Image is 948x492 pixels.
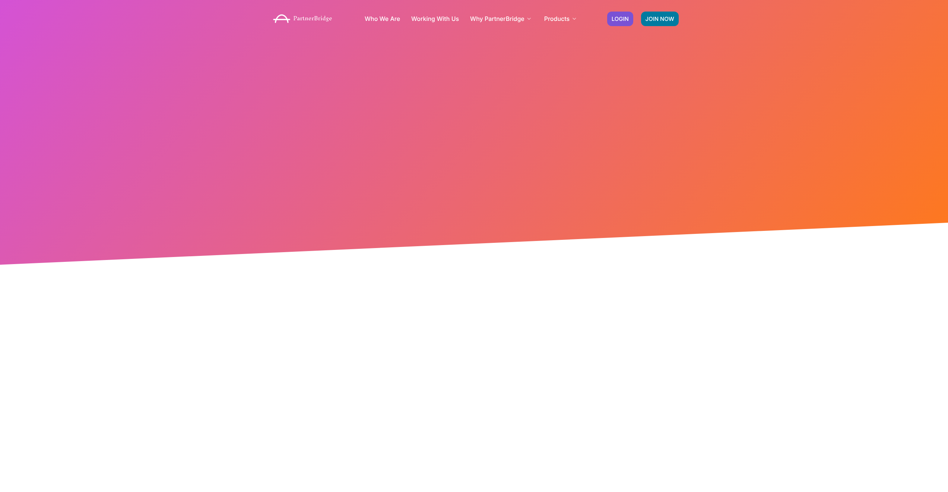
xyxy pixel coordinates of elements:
a: LOGIN [607,12,633,26]
a: JOIN NOW [641,12,679,26]
a: Products [544,16,578,22]
span: JOIN NOW [646,16,674,22]
a: Working With Us [411,16,459,22]
a: Who We Are [365,16,400,22]
a: Why PartnerBridge [470,16,533,22]
span: LOGIN [612,16,629,22]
